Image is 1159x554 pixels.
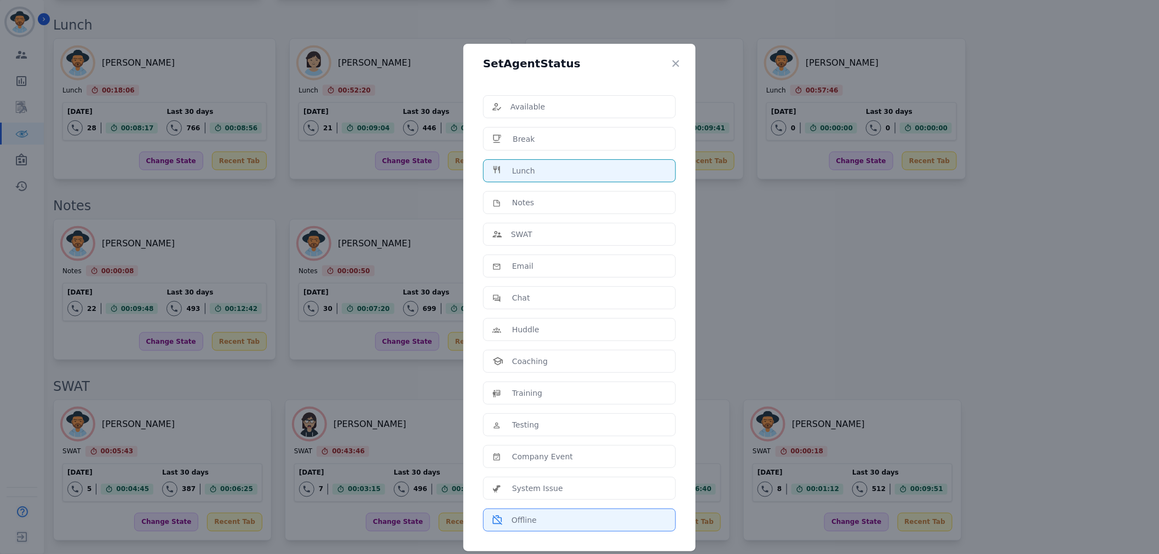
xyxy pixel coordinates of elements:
[492,483,503,494] img: icon
[492,231,502,238] img: icon
[510,101,545,112] p: Available
[512,419,539,430] p: Testing
[512,197,534,208] p: Notes
[512,356,548,367] p: Coaching
[512,451,573,462] p: Company Event
[492,451,503,462] img: icon
[492,388,503,399] img: icon
[492,197,503,208] img: icon
[492,261,503,272] img: icon
[512,292,530,303] p: Chat
[513,134,535,145] p: Break
[511,229,532,240] p: SWAT
[512,515,537,526] p: Offline
[492,515,503,526] img: icon
[492,103,502,111] img: icon
[512,388,542,399] p: Training
[512,261,533,272] p: Email
[492,133,504,145] img: icon
[492,324,503,335] img: icon
[492,419,503,430] img: icon
[492,292,503,303] img: icon
[512,324,540,335] p: Huddle
[492,165,503,176] img: icon
[492,357,503,366] img: icon
[512,483,563,494] p: System Issue
[512,165,535,176] p: Lunch
[483,58,581,69] h5: Set Agent Status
